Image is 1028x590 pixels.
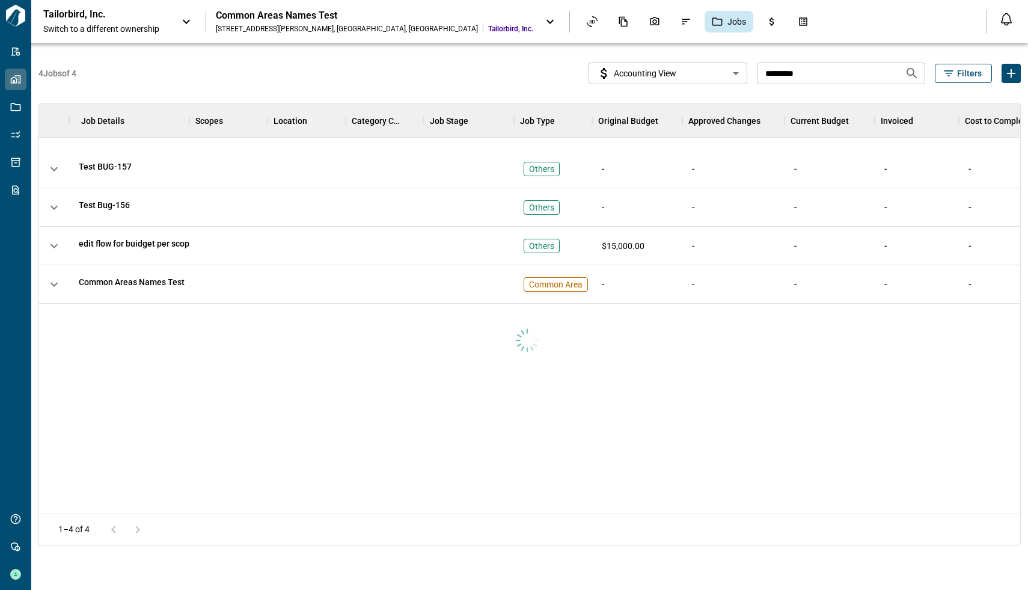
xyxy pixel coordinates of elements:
div: Without label [589,61,747,86]
button: Sort [307,112,324,129]
button: Sort [913,112,930,129]
div: Category Code [352,104,401,138]
div: Job Stage [424,104,514,138]
span: Filters [957,67,982,79]
div: Photos [642,11,667,32]
div: Asset View [580,11,605,32]
div: [STREET_ADDRESS][PERSON_NAME] , [GEOGRAPHIC_DATA] , [GEOGRAPHIC_DATA] [216,24,478,34]
div: Documents [611,11,636,32]
div: Current Budget [791,104,849,138]
button: Sort [468,112,485,129]
div: Job Details [81,104,124,138]
div: Issues & Info [673,11,699,32]
div: Invoiced [881,104,913,138]
button: Search jobs [900,61,924,85]
button: Filters [935,64,992,83]
button: Sort [658,112,675,129]
button: Sort [760,112,777,129]
button: Sort [401,112,418,129]
button: Sort [124,112,141,129]
span: Jobs [727,16,746,28]
span: 4 Jobs of 4 [38,67,76,79]
div: Approved Changes [688,104,760,138]
div: Job Type [514,104,592,138]
span: Switch to a different ownership [43,23,170,35]
div: Category Code [346,104,424,138]
div: Takeoff Center [791,11,816,32]
div: Location [268,104,346,138]
button: Sort [223,112,240,129]
div: Original Budget [598,104,658,138]
div: Original Budget [592,104,682,138]
button: Sort [555,112,572,129]
div: Job Stage [430,104,468,138]
div: Job Type [520,104,555,138]
span: Tailorbird, Inc. [488,24,533,34]
span: Accounting View [614,67,676,79]
div: Job Details [69,104,189,138]
button: Open notification feed [997,10,1016,29]
div: Scopes [195,104,223,138]
p: Tailorbird, Inc. [43,8,151,20]
span: Create Job [1002,64,1021,83]
button: Sort [849,112,866,129]
div: Jobs [705,11,753,32]
div: Scopes [189,104,268,138]
div: Approved Changes [682,104,785,138]
div: Location [274,104,307,138]
p: 1–4 of 4 [58,526,90,533]
img: loading [514,315,540,354]
div: Invoiced [875,104,959,138]
div: Budgets [759,11,785,32]
div: Common Areas Names Test [216,10,533,22]
div: Current Budget [785,104,875,138]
